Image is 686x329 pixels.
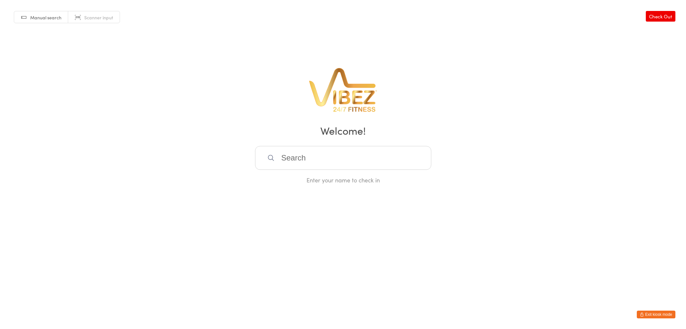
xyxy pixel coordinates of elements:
[6,123,680,138] h2: Welcome!
[255,176,431,184] div: Enter your name to check in
[255,146,431,170] input: Search
[637,311,675,318] button: Exit kiosk mode
[30,14,61,21] span: Manual search
[307,66,380,114] img: VibeZ 24/7 Fitness
[84,14,113,21] span: Scanner input
[646,11,675,22] a: Check Out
